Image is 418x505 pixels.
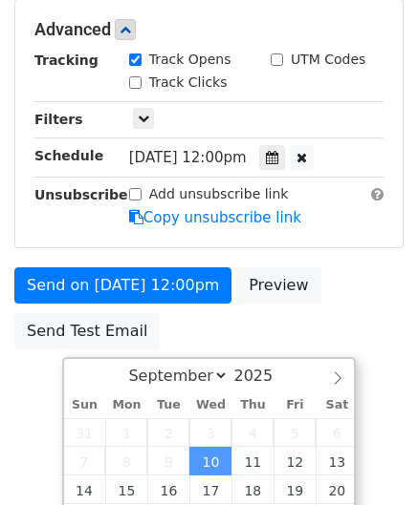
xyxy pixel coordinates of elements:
[14,313,160,349] a: Send Test Email
[34,112,83,127] strong: Filters
[149,184,289,204] label: Add unsubscribe link
[231,399,274,411] span: Thu
[34,148,103,163] strong: Schedule
[149,50,231,70] label: Track Opens
[189,399,231,411] span: Wed
[14,267,231,304] a: Send on [DATE] 12:00pm
[231,418,274,447] span: September 4, 2025
[147,447,189,475] span: September 9, 2025
[229,367,297,385] input: Year
[105,447,147,475] span: September 8, 2025
[274,399,316,411] span: Fri
[231,447,274,475] span: September 11, 2025
[129,149,247,166] span: [DATE] 12:00pm
[274,447,316,475] span: September 12, 2025
[189,475,231,504] span: September 17, 2025
[316,475,358,504] span: September 20, 2025
[316,447,358,475] span: September 13, 2025
[231,475,274,504] span: September 18, 2025
[64,447,106,475] span: September 7, 2025
[274,418,316,447] span: September 5, 2025
[64,399,106,411] span: Sun
[189,447,231,475] span: September 10, 2025
[64,418,106,447] span: August 31, 2025
[129,209,301,226] a: Copy unsubscribe link
[149,73,228,93] label: Track Clicks
[274,475,316,504] span: September 19, 2025
[316,399,358,411] span: Sat
[189,418,231,447] span: September 3, 2025
[236,267,320,304] a: Preview
[105,475,147,504] span: September 15, 2025
[64,475,106,504] span: September 14, 2025
[147,399,189,411] span: Tue
[291,50,365,70] label: UTM Codes
[34,19,384,40] h5: Advanced
[105,418,147,447] span: September 1, 2025
[34,187,128,202] strong: Unsubscribe
[316,418,358,447] span: September 6, 2025
[147,475,189,504] span: September 16, 2025
[34,53,99,68] strong: Tracking
[147,418,189,447] span: September 2, 2025
[105,399,147,411] span: Mon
